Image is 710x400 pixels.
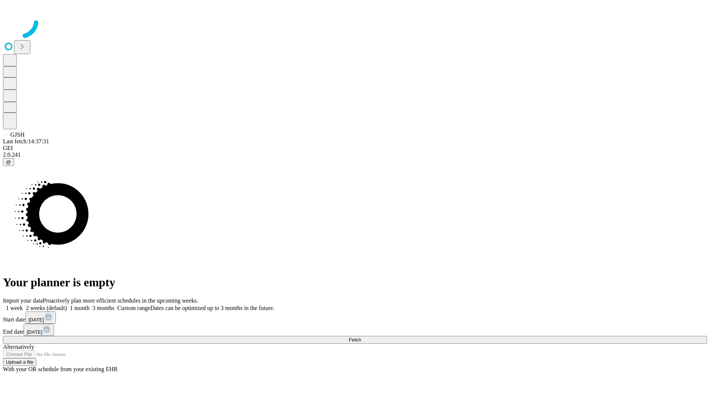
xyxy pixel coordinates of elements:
[3,324,707,336] div: End date
[24,324,54,336] button: [DATE]
[3,358,36,366] button: Upload a file
[92,305,114,311] span: 3 months
[70,305,89,311] span: 1 month
[349,337,361,343] span: Fetch
[117,305,150,311] span: Custom range
[3,311,707,324] div: Start date
[3,344,34,350] span: Alternatively
[3,145,707,151] div: GEI
[3,158,14,166] button: @
[3,297,43,304] span: Import your data
[26,305,67,311] span: 2 weeks (default)
[3,336,707,344] button: Fetch
[10,131,24,138] span: GJSH
[43,297,198,304] span: Proactively plan more efficient schedules in the upcoming weeks.
[27,329,42,335] span: [DATE]
[3,366,118,372] span: With your OR schedule from your existing EHR
[6,305,23,311] span: 1 week
[3,151,707,158] div: 2.0.241
[26,311,56,324] button: [DATE]
[3,276,707,289] h1: Your planner is empty
[6,159,11,165] span: @
[28,317,44,323] span: [DATE]
[151,305,274,311] span: Dates can be optimized up to 3 months in the future.
[3,138,49,144] span: Last fetch: 14:37:31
